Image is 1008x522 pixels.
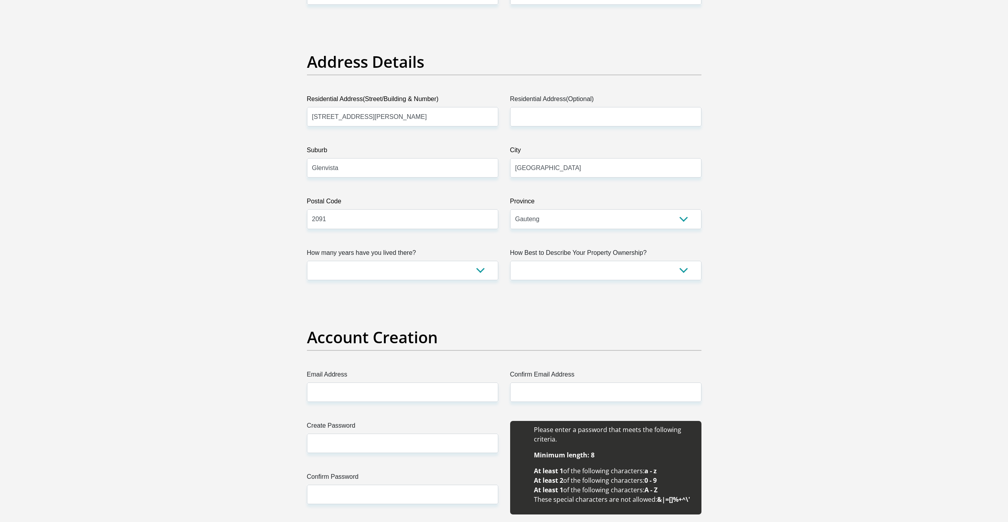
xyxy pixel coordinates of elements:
[510,370,701,382] label: Confirm Email Address
[307,145,498,158] label: Suburb
[307,382,498,402] input: Email Address
[510,209,701,229] select: Please Select a Province
[534,466,694,476] li: of the following characters:
[534,425,694,444] li: Please enter a password that meets the following criteria.
[307,485,498,504] input: Confirm Password
[307,472,498,485] label: Confirm Password
[644,476,657,485] b: 0 - 9
[307,94,498,107] label: Residential Address(Street/Building & Number)
[510,107,701,126] input: Address line 2 (Optional)
[307,248,498,261] label: How many years have you lived there?
[307,107,498,126] input: Valid residential address
[510,261,701,280] select: Please select a value
[534,495,694,504] li: These special characters are not allowed:
[307,370,498,382] label: Email Address
[534,485,694,495] li: of the following characters:
[510,94,701,107] label: Residential Address(Optional)
[510,382,701,402] input: Confirm Email Address
[510,145,701,158] label: City
[657,495,690,504] b: &|=[]%+^\'
[307,328,701,347] h2: Account Creation
[534,467,563,475] b: At least 1
[510,158,701,178] input: City
[307,158,498,178] input: Suburb
[644,467,657,475] b: a - z
[307,209,498,229] input: Postal Code
[644,486,657,494] b: A - Z
[534,476,563,485] b: At least 2
[307,261,498,280] select: Please select a value
[510,248,701,261] label: How Best to Describe Your Property Ownership?
[534,476,694,485] li: of the following characters:
[307,421,498,434] label: Create Password
[307,434,498,453] input: Create Password
[307,52,701,71] h2: Address Details
[510,197,701,209] label: Province
[534,451,595,459] b: Minimum length: 8
[307,197,498,209] label: Postal Code
[534,486,563,494] b: At least 1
